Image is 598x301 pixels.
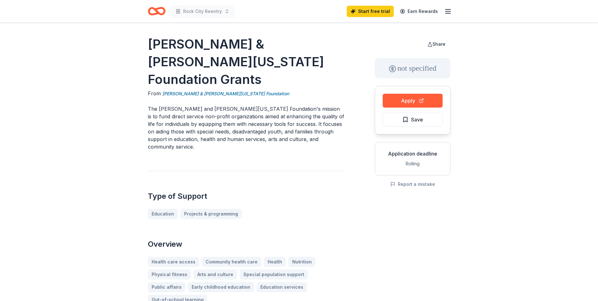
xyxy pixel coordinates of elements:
[433,41,445,47] span: Share
[383,113,443,127] button: Save
[380,150,445,157] div: Application deadline
[375,58,450,78] div: not specified
[347,6,394,17] a: Start free trial
[380,160,445,168] div: Rolling
[148,4,165,19] a: Home
[148,209,178,219] a: Education
[411,115,423,124] span: Save
[422,38,450,50] button: Share
[390,180,435,188] button: Report a mistake
[171,5,235,18] button: Rock City Reentry
[180,209,242,219] a: Projects & programming
[396,6,442,17] a: Earn Rewards
[148,90,345,97] div: From
[148,191,345,201] h2: Type of Support
[162,90,289,97] a: [PERSON_NAME] & [PERSON_NAME][US_STATE] Foundation
[183,8,222,15] span: Rock City Reentry
[148,35,345,88] h1: [PERSON_NAME] & [PERSON_NAME][US_STATE] Foundation Grants
[148,239,345,249] h2: Overview
[148,105,345,150] p: The [PERSON_NAME] and [PERSON_NAME][US_STATE] Foundation's mission is to fund direct service non-...
[383,94,443,108] button: Apply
